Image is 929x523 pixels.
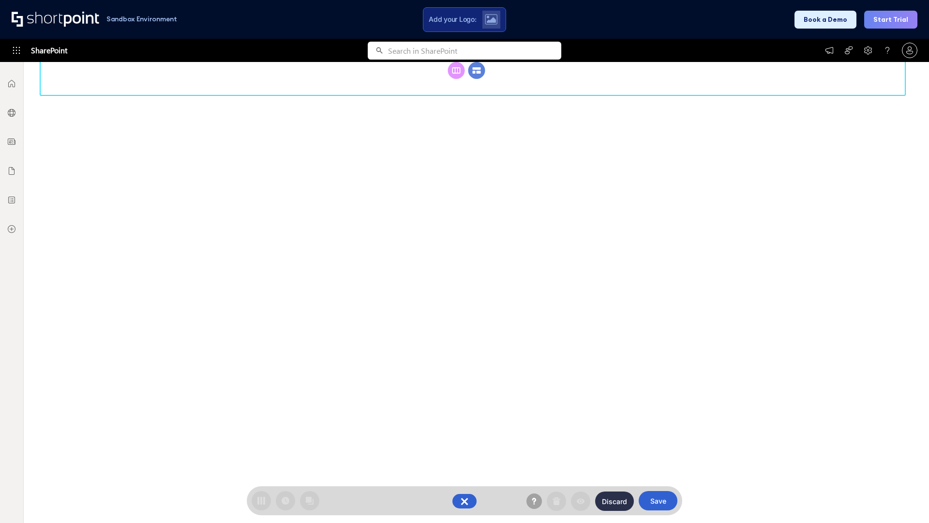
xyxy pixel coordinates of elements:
button: Book a Demo [794,11,856,29]
button: Discard [595,492,634,511]
span: Add your Logo: [429,15,476,24]
input: Search in SharePoint [388,42,561,60]
button: Start Trial [864,11,917,29]
span: SharePoint [31,39,67,62]
img: Upload logo [485,14,497,25]
h1: Sandbox Environment [106,16,177,22]
iframe: Chat Widget [881,477,929,523]
button: Save [639,491,677,510]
